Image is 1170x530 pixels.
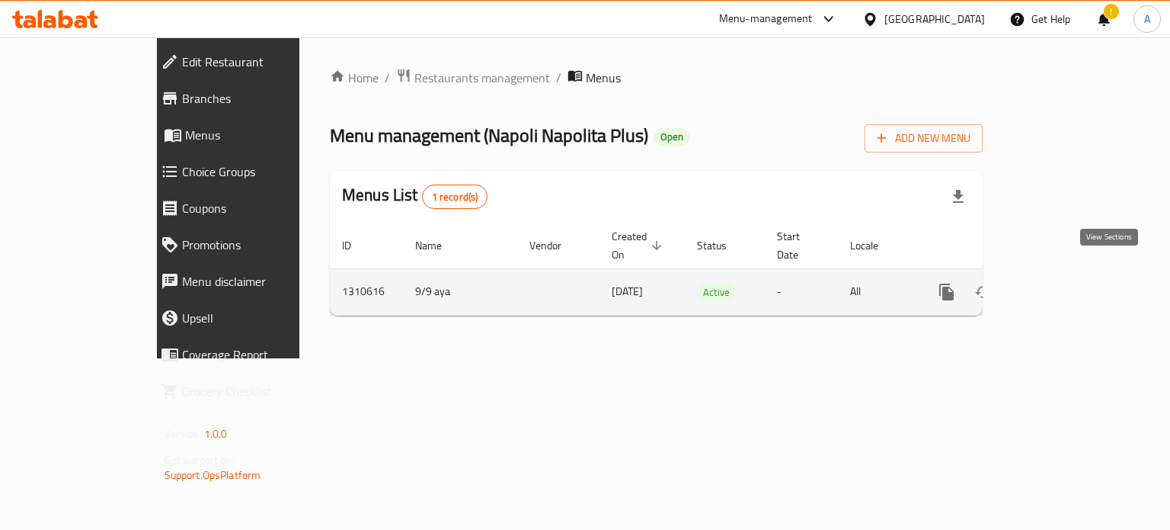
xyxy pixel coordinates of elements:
[204,424,228,444] span: 1.0.0
[884,11,985,27] div: [GEOGRAPHIC_DATA]
[149,153,353,190] a: Choice Groups
[697,284,736,301] span: Active
[182,345,340,364] span: Coverage Report
[697,236,746,255] span: Status
[165,424,202,444] span: Version:
[149,336,353,373] a: Coverage Report
[165,450,235,470] span: Get support on:
[149,190,353,226] a: Coupons
[765,268,838,315] td: -
[556,69,561,87] li: /
[342,236,371,255] span: ID
[385,69,390,87] li: /
[330,268,403,315] td: 1310616
[182,382,340,400] span: Grocery Checklist
[1144,11,1150,27] span: A
[422,185,488,209] div: Total records count
[414,69,550,87] span: Restaurants management
[182,199,340,217] span: Coupons
[149,80,353,117] a: Branches
[342,184,487,209] h2: Menus List
[149,263,353,300] a: Menu disclaimer
[330,118,648,153] span: Menu management ( Napoli Napolita Plus )
[586,69,621,87] span: Menus
[182,53,340,71] span: Edit Restaurant
[149,373,353,410] a: Grocery Checklist
[185,126,340,144] span: Menus
[777,227,820,264] span: Start Date
[838,268,916,315] td: All
[165,465,261,485] a: Support.OpsPlatform
[940,178,977,215] div: Export file
[149,226,353,263] a: Promotions
[612,281,643,301] span: [DATE]
[149,117,353,153] a: Menus
[396,68,550,88] a: Restaurants management
[182,309,340,327] span: Upsell
[149,300,353,336] a: Upsell
[182,272,340,291] span: Menu disclaimer
[719,10,813,28] div: Menu-management
[850,236,898,255] span: Locale
[423,190,487,204] span: 1 record(s)
[865,124,983,153] button: Add New Menu
[403,268,517,315] td: 9/9 aya
[182,162,340,181] span: Choice Groups
[654,128,689,146] div: Open
[182,89,340,108] span: Branches
[877,129,970,148] span: Add New Menu
[965,274,1002,310] button: Change Status
[330,68,983,88] nav: breadcrumb
[612,227,667,264] span: Created On
[182,236,340,254] span: Promotions
[330,223,1087,316] table: enhanced table
[654,130,689,143] span: Open
[529,236,581,255] span: Vendor
[916,223,1087,269] th: Actions
[149,43,353,80] a: Edit Restaurant
[415,236,462,255] span: Name
[330,69,379,87] a: Home
[929,274,965,310] button: more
